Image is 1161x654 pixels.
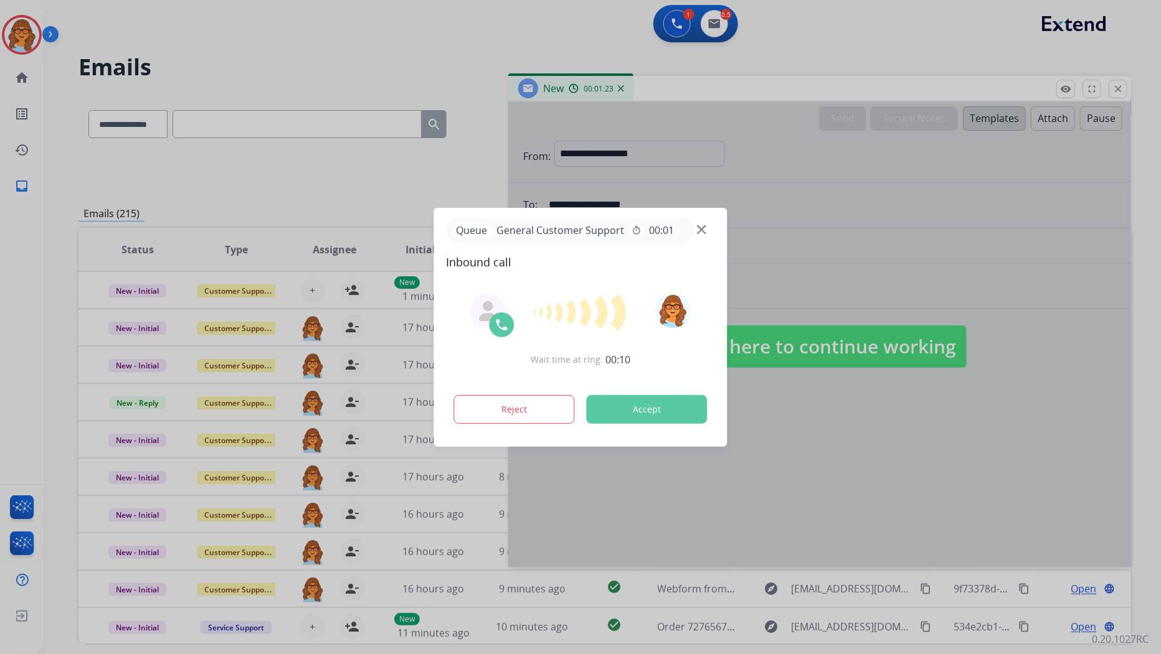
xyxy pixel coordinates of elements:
img: call-icon [495,317,509,332]
span: Inbound call [447,253,715,271]
span: Wait time at ring: [531,353,603,366]
mat-icon: timer [632,225,642,235]
p: Queue [452,223,492,238]
span: 00:01 [650,223,675,238]
img: close-button [697,225,706,234]
button: Accept [587,395,708,424]
span: General Customer Support [492,223,630,238]
button: Reject [454,395,575,424]
span: 00:10 [605,352,630,367]
img: avatar [655,293,690,328]
img: agent-avatar [478,301,498,321]
p: 0.20.1027RC [1092,632,1149,647]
